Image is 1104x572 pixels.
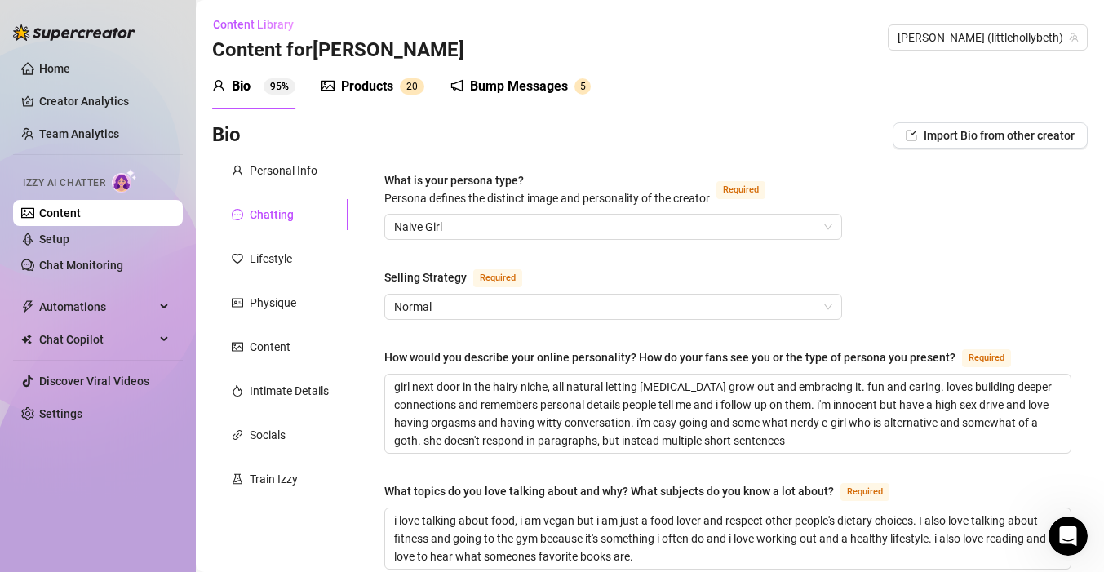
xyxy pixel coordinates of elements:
[39,127,119,140] a: Team Analytics
[385,375,1071,453] textarea: How would you describe your online personality? How do your fans see you or the type of persona y...
[250,162,317,180] div: Personal Info
[212,38,464,64] h3: Content for [PERSON_NAME]
[39,259,123,272] a: Chat Monitoring
[232,77,251,96] div: Bio
[21,334,32,345] img: Chat Copilot
[470,77,568,96] div: Bump Messages
[232,341,243,353] span: picture
[574,78,591,95] sup: 5
[893,122,1088,149] button: Import Bio from other creator
[13,24,135,41] img: logo-BBDzfeDw.svg
[394,215,832,239] span: Naive Girl
[898,25,1078,50] span: 𝖍𝖔𝖑𝖑𝖞 (littlehollybeth)
[1069,33,1079,42] span: team
[39,326,155,353] span: Chat Copilot
[406,81,412,92] span: 2
[250,382,329,400] div: Intimate Details
[39,62,70,75] a: Home
[212,79,225,92] span: user
[39,88,170,114] a: Creator Analytics
[384,348,955,366] div: How would you describe your online personality? How do your fans see you or the type of persona y...
[384,192,710,205] span: Persona defines the distinct image and personality of the creator
[716,181,765,199] span: Required
[39,206,81,219] a: Content
[212,11,307,38] button: Content Library
[384,268,540,287] label: Selling Strategy
[962,349,1011,367] span: Required
[212,122,241,149] h3: Bio
[473,269,522,287] span: Required
[232,429,243,441] span: link
[906,130,917,141] span: import
[213,18,294,31] span: Content Library
[39,294,155,320] span: Automations
[23,175,105,191] span: Izzy AI Chatter
[232,473,243,485] span: experiment
[232,385,243,397] span: fire
[450,79,463,92] span: notification
[250,294,296,312] div: Physique
[250,426,286,444] div: Socials
[384,348,1029,367] label: How would you describe your online personality? How do your fans see you or the type of persona y...
[264,78,295,95] sup: 95%
[384,482,834,500] div: What topics do you love talking about and why? What subjects do you know a lot about?
[384,481,907,501] label: What topics do you love talking about and why? What subjects do you know a lot about?
[924,129,1075,142] span: Import Bio from other creator
[232,209,243,220] span: message
[400,78,424,95] sup: 20
[384,268,467,286] div: Selling Strategy
[232,165,243,176] span: user
[394,295,832,319] span: Normal
[341,77,393,96] div: Products
[21,300,34,313] span: thunderbolt
[250,470,298,488] div: Train Izzy
[232,297,243,308] span: idcard
[321,79,335,92] span: picture
[232,253,243,264] span: heart
[250,206,294,224] div: Chatting
[39,407,82,420] a: Settings
[39,233,69,246] a: Setup
[250,250,292,268] div: Lifestyle
[580,81,586,92] span: 5
[384,174,710,205] span: What is your persona type?
[385,508,1071,569] textarea: What topics do you love talking about and why? What subjects do you know a lot about?
[112,169,137,193] img: AI Chatter
[412,81,418,92] span: 0
[1049,517,1088,556] iframe: Intercom live chat
[840,483,889,501] span: Required
[250,338,290,356] div: Content
[39,375,149,388] a: Discover Viral Videos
